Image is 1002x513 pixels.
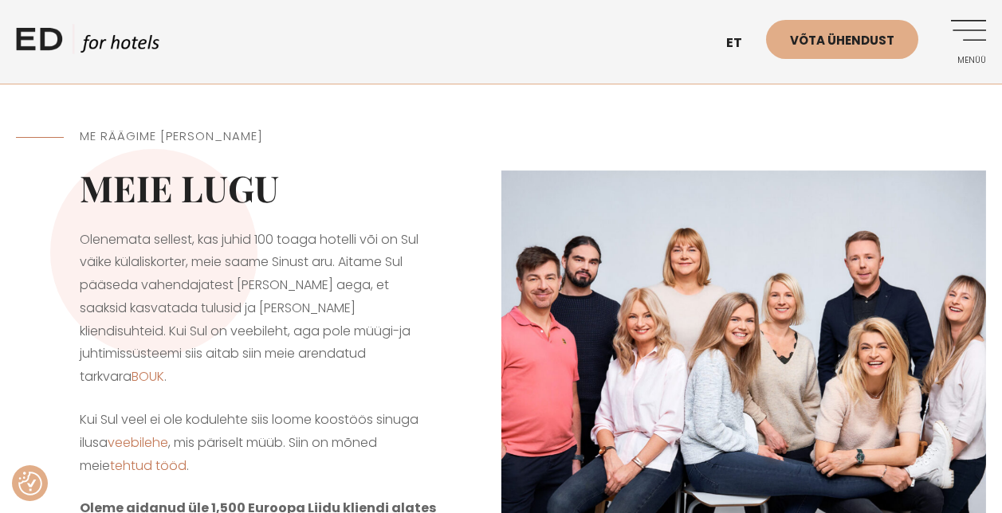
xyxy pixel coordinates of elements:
img: Revisit consent button [18,472,42,495]
a: ED HOTELS [16,24,159,64]
a: Menüü [942,20,986,64]
a: BOUK [132,367,164,386]
a: et [718,24,766,63]
h5: ME RÄÄGIME [PERSON_NAME] [80,127,438,146]
a: veebilehe [108,433,168,452]
button: Nõusolekueelistused [18,472,42,495]
a: tehtud tööd [110,456,187,475]
p: Olenemata sellest, kas juhid 100 toaga hotelli või on Sul väike külaliskorter, meie saame Sinust ... [80,229,438,390]
h2: Meie lugu [80,166,438,209]
a: Võta ühendust [766,20,918,59]
span: Menüü [942,56,986,65]
p: Kui Sul veel ei ole kodulehte siis loome koostöös sinuga ilusa , mis päriselt müüb. Siin on mõned... [80,409,438,477]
